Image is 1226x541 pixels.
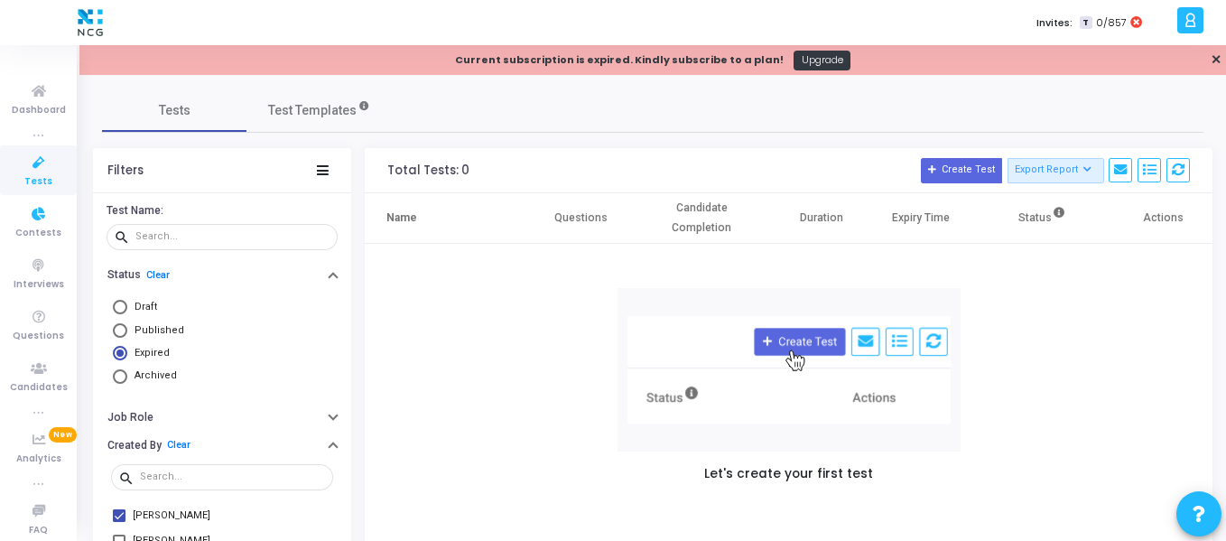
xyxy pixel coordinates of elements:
[107,268,141,282] h6: Status
[532,193,631,244] th: Questions
[16,452,61,467] span: Analytics
[921,158,1002,183] button: Create Test
[1113,193,1212,244] th: Actions
[93,404,351,432] button: Job Role
[794,51,850,70] a: Upgrade
[159,101,190,120] span: Tests
[1211,51,1221,70] a: ✕
[704,467,873,482] h5: Let's create your first test
[871,193,971,244] th: Expiry Time
[135,369,177,381] span: Archived
[631,193,773,244] th: Candidate Completion
[93,261,351,289] button: StatusClear
[15,226,61,241] span: Contests
[12,103,66,118] span: Dashboard
[73,5,107,41] img: logo
[93,432,351,460] button: Created ByClear
[146,269,170,281] a: Clear
[13,329,64,344] span: Questions
[114,229,135,245] mat-icon: search
[1008,158,1104,183] button: Export Report
[14,277,64,293] span: Interviews
[107,204,333,218] h6: Test Name:
[1096,15,1127,31] span: 0/857
[268,101,357,120] span: Test Templates
[107,439,162,452] h6: Created By
[773,193,872,244] th: Duration
[135,324,184,336] span: Published
[135,347,170,359] span: Expired
[29,523,48,538] span: FAQ
[1036,15,1073,31] label: Invites:
[49,427,77,443] span: New
[24,174,52,190] span: Tests
[971,193,1113,244] th: Status
[365,193,532,244] th: Name
[135,301,157,312] span: Draft
[387,163,469,178] div: Total Tests: 0
[455,52,784,68] div: Current subscription is expired. Kindly subscribe to a plan!
[140,471,326,482] input: Search...
[618,288,961,452] img: new test/contest
[133,505,210,527] span: [PERSON_NAME]
[107,163,144,178] div: Filters
[1080,16,1091,30] span: T
[118,470,140,486] mat-icon: search
[10,380,68,396] span: Candidates
[135,231,330,242] input: Search...
[167,440,190,451] a: Clear
[107,411,153,424] h6: Job Role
